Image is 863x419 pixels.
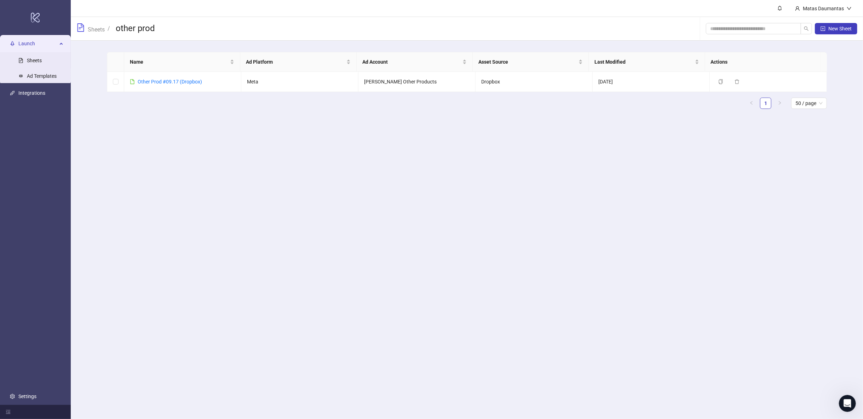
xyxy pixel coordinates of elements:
a: 1 [760,98,771,109]
div: Matas says… [6,151,136,267]
a: Sheets [27,58,42,63]
div: [DATE] [6,141,136,151]
span: delete [735,79,740,84]
span: Ad Account Usage Limit Reached [33,29,118,34]
span: user [795,6,800,11]
button: Send a message… [121,229,133,240]
div: Close [124,3,137,16]
span: right [778,101,782,105]
span: down [847,6,852,11]
a: Ad Templates [27,73,57,79]
span: Last Modified [594,58,693,66]
span: copy [718,79,723,84]
button: New Sheet [815,23,857,34]
div: Hey sorry to bother you again with the same problem. But i have made a mistake and gave you the w... [31,171,130,254]
td: [PERSON_NAME] Other Products [358,72,476,92]
span: Asset Source [478,58,577,66]
th: Actions [705,52,821,72]
span: bell [777,6,782,11]
img: Profile image for Laura [20,4,31,15]
textarea: Message… [6,217,136,229]
button: Upload attachment [11,232,17,237]
span: plus-square [821,26,825,31]
div: Page Size [791,98,827,109]
span: file [130,79,135,84]
button: left [746,98,757,109]
a: Settings [18,394,36,399]
td: Dropbox [476,72,593,92]
th: Last Modified [589,52,705,72]
button: Gif picker [34,232,39,237]
span: menu-fold [6,409,11,414]
th: Ad Account [357,52,473,72]
div: Thanks a lot for your reply! ​ This should now be updated 🎉 Happy launching! ​ Best, [PERSON_NAME] [11,59,110,107]
span: Launch [18,36,57,51]
p: Active 13h ago [34,9,69,16]
span: left [749,101,754,105]
div: Laura says… [6,41,136,117]
button: right [774,98,786,109]
span: Ad Platform [246,58,345,66]
h3: other prod [116,23,155,34]
div: Hi Matas,​Thanks a lot for your reply!​This should now be updated 🎉 Happy launching!​Best,[PERSON... [6,41,116,111]
span: rocket [10,41,15,46]
span: 50 / page [795,98,823,109]
button: Start recording [45,232,51,237]
button: Home [111,3,124,16]
button: Emoji picker [22,232,28,237]
button: go back [5,3,18,16]
a: Ad Account Usage Limit Reached [17,24,124,39]
a: Integrations [18,90,45,96]
span: search [804,26,809,31]
span: Name [130,58,229,66]
th: Name [124,52,240,72]
h1: [PERSON_NAME] [34,4,80,9]
span: Ticket has been updated • [DATE] [38,120,113,126]
iframe: Intercom live chat [839,395,856,412]
li: / [108,23,110,34]
td: [DATE] [593,72,710,92]
div: Hey sorry to bother you again with the same problem. But i have made a mistake and gave you the w... [25,151,136,258]
span: Ad Account [362,58,461,66]
td: Meta [241,72,358,92]
a: Other Prod #09.17 (Dropbox) [138,79,202,85]
span: New Sheet [828,26,852,31]
strong: Resolved [59,127,83,133]
a: Sheets [86,25,106,33]
li: Previous Page [746,98,757,109]
th: Asset Source [473,52,589,72]
li: Next Page [774,98,786,109]
th: Ad Platform [240,52,356,72]
div: Hi Matas, ​ [11,45,110,59]
div: Laura says… [6,117,136,141]
span: file-text [76,23,85,32]
div: Matas Daumantas [800,5,847,12]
